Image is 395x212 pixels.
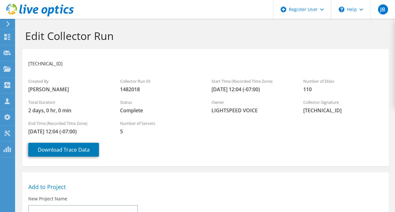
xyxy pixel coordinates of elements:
[211,99,291,105] label: Owner
[120,128,199,135] span: 5
[120,78,199,84] label: Collector Run ID
[28,78,107,84] label: Created By
[28,143,99,157] a: Download Trace Data
[25,29,382,42] h1: Edit Collector Run
[303,107,382,114] span: [TECHNICAL_ID]
[120,107,199,114] span: Complete
[120,99,199,105] label: Status
[339,7,344,12] svg: \n
[28,86,107,93] span: [PERSON_NAME]
[28,60,63,67] h3: [TECHNICAL_ID]
[28,120,107,126] label: End Time (Recorded Time Zone)
[28,107,107,114] span: 2 days, 0 hr, 0 min
[303,86,382,93] span: 110
[378,4,388,14] span: JB
[211,86,291,93] span: [DATE] 12:04 (-07:00)
[211,78,291,84] label: Start Time (Recorded Time Zone)
[28,183,382,190] h2: Add to Project
[211,107,291,114] span: LIGHTSPEED VOICE
[28,99,107,105] label: Total Duration
[120,120,199,126] label: Number of Servers
[303,78,382,84] label: Number of Disks
[28,196,67,202] label: New Project Name
[120,86,199,93] span: 1482018
[303,99,382,105] label: Collector Signature
[28,128,107,135] span: [DATE] 12:04 (-07:00)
